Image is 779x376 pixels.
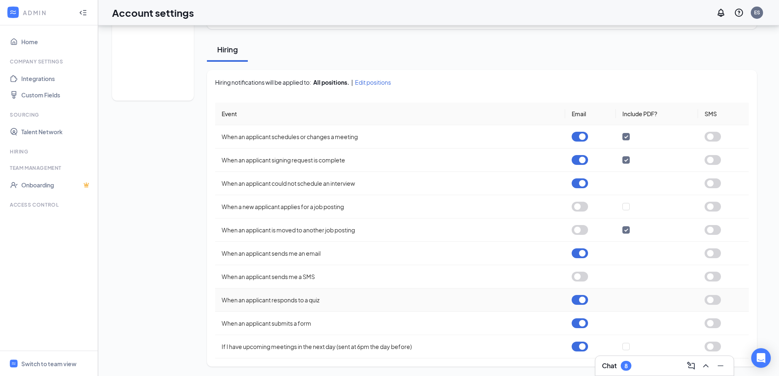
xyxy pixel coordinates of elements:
[215,125,565,149] td: When an applicant schedules or changes a meeting
[10,164,90,171] div: Team Management
[9,8,17,16] svg: WorkstreamLogo
[112,6,194,20] h1: Account settings
[21,87,91,103] a: Custom Fields
[699,359,712,372] button: ChevronUp
[215,312,565,335] td: When an applicant submits a form
[21,177,91,193] a: OnboardingCrown
[686,361,696,371] svg: ComposeMessage
[685,359,698,372] button: ComposeMessage
[215,44,240,54] div: Hiring
[624,362,628,369] div: 8
[355,78,391,86] span: Edit positions
[351,78,353,86] span: |
[10,201,90,208] div: Access control
[751,348,771,368] div: Open Intercom Messenger
[616,103,698,125] th: Include PDF?
[754,9,760,16] div: ES
[21,360,76,368] div: Switch to team view
[215,103,565,125] th: Event
[215,78,311,86] span: Hiring notifications will be applied to:
[215,195,565,218] td: When a new applicant applies for a job posting
[79,9,87,17] svg: Collapse
[313,78,349,86] div: All positions.
[716,361,725,371] svg: Minimize
[714,359,727,372] button: Minimize
[23,9,72,17] div: ADMIN
[602,361,617,370] h3: Chat
[215,335,565,358] td: If I have upcoming meetings in the next day (sent at 6pm the day before)
[701,361,711,371] svg: ChevronUp
[11,361,16,366] svg: WorkstreamLogo
[716,8,726,18] svg: Notifications
[21,70,91,87] a: Integrations
[698,103,749,125] th: SMS
[215,172,565,195] td: When an applicant could not schedule an interview
[215,265,565,288] td: When an applicant sends me a SMS
[215,242,565,265] td: When an applicant sends me an email
[215,149,565,172] td: When an applicant signing request is complete
[734,8,744,18] svg: QuestionInfo
[21,124,91,140] a: Talent Network
[10,111,90,118] div: Sourcing
[565,103,616,125] th: Email
[215,288,565,312] td: When an applicant responds to a quiz
[21,34,91,50] a: Home
[215,218,565,242] td: When an applicant is moved to another job posting
[10,58,90,65] div: Company Settings
[10,148,90,155] div: Hiring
